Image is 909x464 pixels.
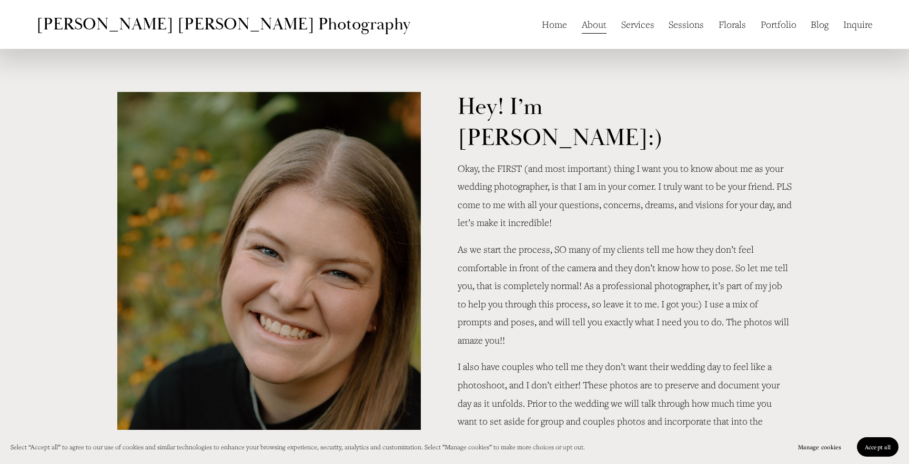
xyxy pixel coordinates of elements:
[458,357,792,448] p: I also have couples who tell me they don’t want their wedding day to feel like a photoshoot, and ...
[798,443,841,451] span: Manage cookies
[11,441,585,453] p: Select “Accept all” to agree to our use of cookies and similar technologies to enhance your brows...
[669,14,704,34] a: Sessions
[865,443,891,451] span: Accept all
[458,159,792,232] p: Okay, the FIRST (and most important) thing I want you to know about me as your wedding photograph...
[790,437,849,457] button: Manage cookies
[843,14,873,34] a: Inquire
[811,14,829,34] a: Blog
[621,14,654,34] a: Services
[458,92,663,152] span: Hey! I’m [PERSON_NAME]:)
[542,14,567,34] a: Home
[582,14,607,34] a: About
[761,14,796,34] a: Portfolio
[857,437,898,457] button: Accept all
[719,14,746,34] a: Florals
[36,14,410,35] a: [PERSON_NAME] [PERSON_NAME] Photography
[458,240,792,349] p: As we start the process, SO many of my clients tell me how they don’t feel comfortable in front o...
